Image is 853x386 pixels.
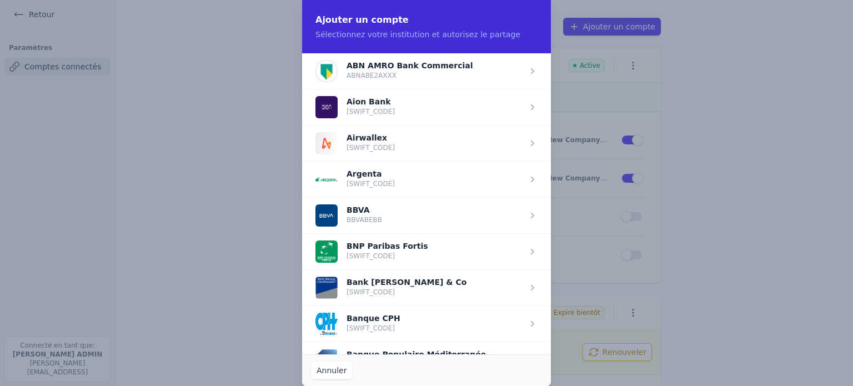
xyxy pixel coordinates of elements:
[347,62,473,69] p: ABN AMRO Bank Commercial
[311,362,352,379] button: Annuler
[347,134,395,141] p: Airwallex
[315,29,538,40] p: Sélectionnez votre institution et autorisez le partage
[315,277,466,299] button: Bank [PERSON_NAME] & Co [SWIFT_CODE]
[315,240,428,263] button: BNP Paribas Fortis [SWIFT_CODE]
[315,96,395,118] button: Aion Bank [SWIFT_CODE]
[347,207,382,213] p: BBVA
[315,132,395,154] button: Airwallex [SWIFT_CODE]
[315,313,400,335] button: Banque CPH [SWIFT_CODE]
[347,315,400,322] p: Banque CPH
[315,204,382,227] button: BBVA BBVABEBB
[347,98,395,105] p: Aion Bank
[347,351,486,358] p: Banque Populaire Méditerranée
[347,279,466,285] p: Bank [PERSON_NAME] & Co
[347,243,428,249] p: BNP Paribas Fortis
[315,60,473,82] button: ABN AMRO Bank Commercial ABNABE2AXXX
[315,349,486,371] button: Banque Populaire Méditerranée
[315,168,395,191] button: Argenta [SWIFT_CODE]
[347,171,395,177] p: Argenta
[315,13,538,27] h2: Ajouter un compte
